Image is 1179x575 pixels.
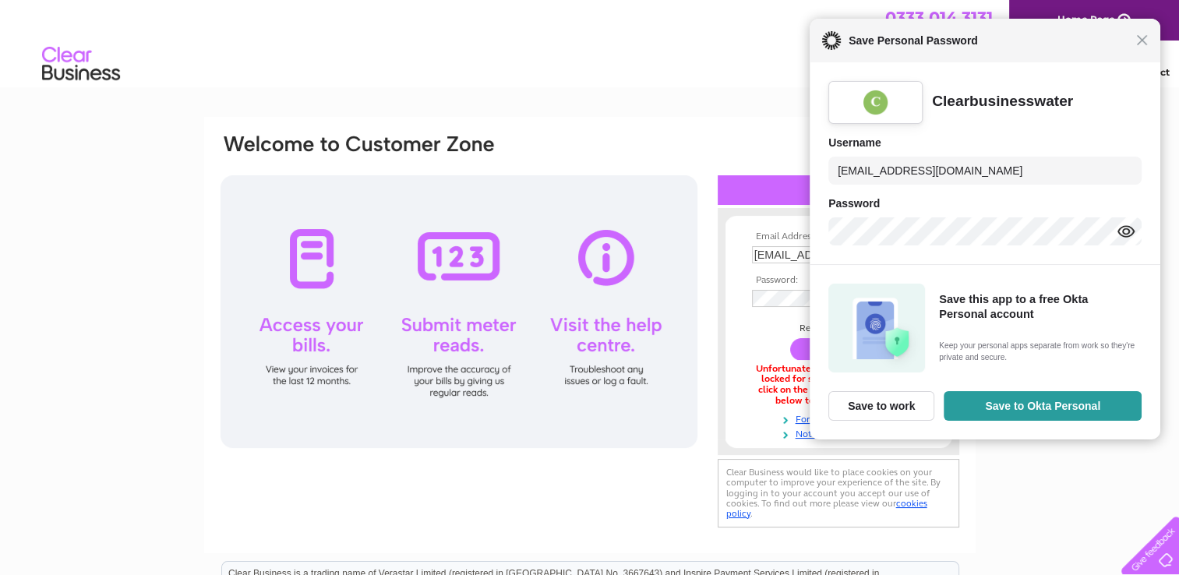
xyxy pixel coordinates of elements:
h6: Password [828,194,1142,213]
div: Clearbusinesswater [932,92,1073,111]
a: Energy [1000,66,1034,78]
span: Save Personal Password [841,31,1136,50]
span: Keep your personal apps separate from work so they're private and secure. [939,340,1137,364]
a: 0333 014 3131 [885,8,993,27]
button: Save to work [828,391,934,421]
h5: Save this app to a free Okta Personal account [939,292,1137,322]
img: logo.png [41,41,121,88]
h6: Username [828,133,1142,152]
a: Blog [1100,66,1122,78]
a: Forgotten password? [752,411,929,425]
button: Save to Okta Personal [944,391,1142,421]
input: Submit [790,338,886,360]
div: Clear Business is a trading name of Verastar Limited (registered in [GEOGRAPHIC_DATA] No. 3667643... [222,9,958,76]
a: cookies policy [726,498,927,519]
a: Not registered? [752,425,929,440]
span: Close [1136,34,1148,46]
div: Clear Business would like to place cookies on your computer to improve your experience of the sit... [718,459,959,527]
div: Unfortunately, your account has been locked for security reasons. Please click on the Forgotten P... [752,364,925,407]
td: Remember me? [748,319,929,334]
a: Contact [1131,66,1170,78]
a: Water [961,66,990,78]
a: Telecoms [1043,66,1090,78]
th: Password: [748,275,929,286]
img: +IWi84AAAABklEQVQDAGgYVcLoY0zHAAAAAElFTkSuQmCC [862,89,889,116]
th: Email Address: [748,231,929,242]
